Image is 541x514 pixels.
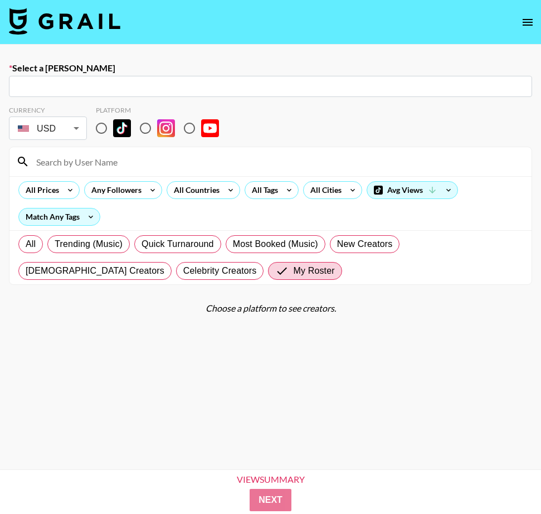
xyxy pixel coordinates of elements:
div: Choose a platform to see creators. [9,303,532,314]
img: TikTok [113,119,131,137]
img: Instagram [157,119,175,137]
div: View Summary [227,474,314,484]
span: New Creators [337,237,393,251]
input: Search by User Name [30,153,525,171]
div: All Cities [304,182,344,198]
div: Avg Views [367,182,457,198]
label: Select a [PERSON_NAME] [9,62,532,74]
div: All Tags [245,182,280,198]
div: Platform [96,106,228,114]
span: [DEMOGRAPHIC_DATA] Creators [26,264,164,278]
span: Quick Turnaround [142,237,214,251]
span: All [26,237,36,251]
button: open drawer [516,11,539,33]
div: USD [11,119,85,138]
img: YouTube [201,119,219,137]
img: Grail Talent [9,8,120,35]
div: All Prices [19,182,61,198]
span: Celebrity Creators [183,264,257,278]
span: Trending (Music) [55,237,123,251]
span: My Roster [293,264,334,278]
button: Next [250,489,291,511]
span: Most Booked (Music) [233,237,318,251]
div: Any Followers [85,182,144,198]
div: Match Any Tags [19,208,100,225]
div: Currency [9,106,87,114]
div: All Countries [167,182,222,198]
